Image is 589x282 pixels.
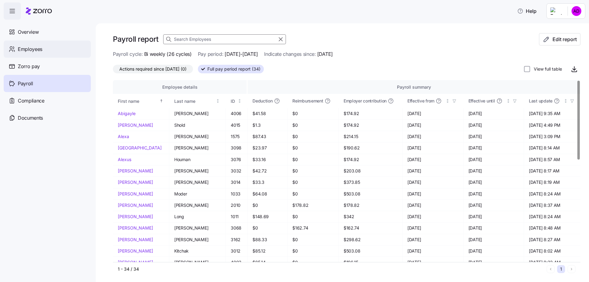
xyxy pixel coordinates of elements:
[292,202,333,208] span: $178.82
[407,191,458,197] span: [DATE]
[564,99,568,103] div: Not sorted
[216,99,220,103] div: Not sorted
[292,259,333,265] span: $0
[344,98,387,104] span: Employer contribution
[468,168,519,174] span: [DATE]
[231,202,242,208] span: 2010
[557,265,565,273] button: 1
[113,34,158,44] h1: Payroll report
[529,179,576,185] span: [DATE] 8:19 AM
[529,156,576,163] span: [DATE] 8:57 AM
[4,92,91,109] a: Compliance
[344,133,397,140] span: $214.15
[118,248,164,254] a: [PERSON_NAME]
[252,133,282,140] span: $87.43
[231,237,242,243] span: 3162
[529,145,576,151] span: [DATE] 8:14 AM
[18,114,43,122] span: Documents
[113,94,169,108] th: First nameSorted ascending
[529,248,576,254] span: [DATE] 8:02 AM
[231,110,242,117] span: 4006
[118,133,164,140] a: Alexa
[468,133,519,140] span: [DATE]
[144,50,192,58] span: Bi weekly (26 cycles)
[547,265,555,273] button: Previous page
[407,202,458,208] span: [DATE]
[231,259,242,265] span: 4003
[292,110,333,117] span: $0
[118,98,158,105] div: First name
[292,122,333,128] span: $0
[231,122,242,128] span: 4015
[529,237,576,243] span: [DATE] 8:27 AM
[468,202,519,208] span: [DATE]
[118,214,164,220] a: [PERSON_NAME]
[344,191,397,197] span: $503.08
[529,214,576,220] span: [DATE] 8:24 AM
[118,110,164,117] a: Abigayle
[231,98,236,105] div: ID
[118,237,164,243] a: [PERSON_NAME]
[252,98,272,104] span: Deduction
[292,179,333,185] span: $0
[163,34,286,44] input: Search Employees
[317,50,333,58] span: [DATE]
[407,248,458,254] span: [DATE]
[174,202,221,208] span: [PERSON_NAME]
[529,122,576,128] span: [DATE] 4:49 PM
[231,145,242,151] span: 3098
[407,156,458,163] span: [DATE]
[468,225,519,231] span: [DATE]
[207,65,260,73] span: Full pay period report (34)
[174,156,221,163] span: Houman
[529,259,576,265] span: [DATE] 8:32 AM
[118,145,164,151] a: [GEOGRAPHIC_DATA]
[468,110,519,117] span: [DATE]
[529,110,576,117] span: [DATE] 9:35 AM
[517,7,537,15] span: Help
[231,179,242,185] span: 3014
[4,23,91,41] a: Overview
[174,214,221,220] span: Long
[292,237,333,243] span: $0
[237,99,242,103] div: Not sorted
[529,191,576,197] span: [DATE] 8:24 AM
[18,28,39,36] span: Overview
[344,110,397,117] span: $174.92
[252,145,282,151] span: $23.97
[529,98,552,104] span: Last update
[231,156,242,163] span: 3076
[231,225,242,231] span: 3068
[252,156,282,163] span: $33.16
[344,225,397,231] span: $162.74
[198,50,223,58] span: Pay period:
[252,179,282,185] span: $33.3
[118,266,544,272] div: 1 - 34 / 34
[529,225,576,231] span: [DATE] 8:48 AM
[344,145,397,151] span: $190.62
[174,145,221,151] span: [PERSON_NAME]
[552,36,577,43] span: Edit report
[174,133,221,140] span: [PERSON_NAME]
[568,265,576,273] button: Next page
[407,237,458,243] span: [DATE]
[252,225,282,231] span: $0
[292,248,333,254] span: $0
[225,50,258,58] span: [DATE]-[DATE]
[174,110,221,117] span: [PERSON_NAME]
[407,179,458,185] span: [DATE]
[529,133,576,140] span: [DATE] 3:09 PM
[344,122,397,128] span: $174.92
[174,168,221,174] span: [PERSON_NAME]
[252,110,282,117] span: $41.58
[468,122,519,128] span: [DATE]
[174,259,221,265] span: [PERSON_NAME]
[407,110,458,117] span: [DATE]
[468,248,519,254] span: [DATE]
[18,80,33,87] span: Payroll
[529,202,576,208] span: [DATE] 8:37 AM
[4,58,91,75] a: Zorro pay
[159,99,164,103] div: Sorted ascending
[407,133,458,140] span: [DATE]
[252,202,282,208] span: $0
